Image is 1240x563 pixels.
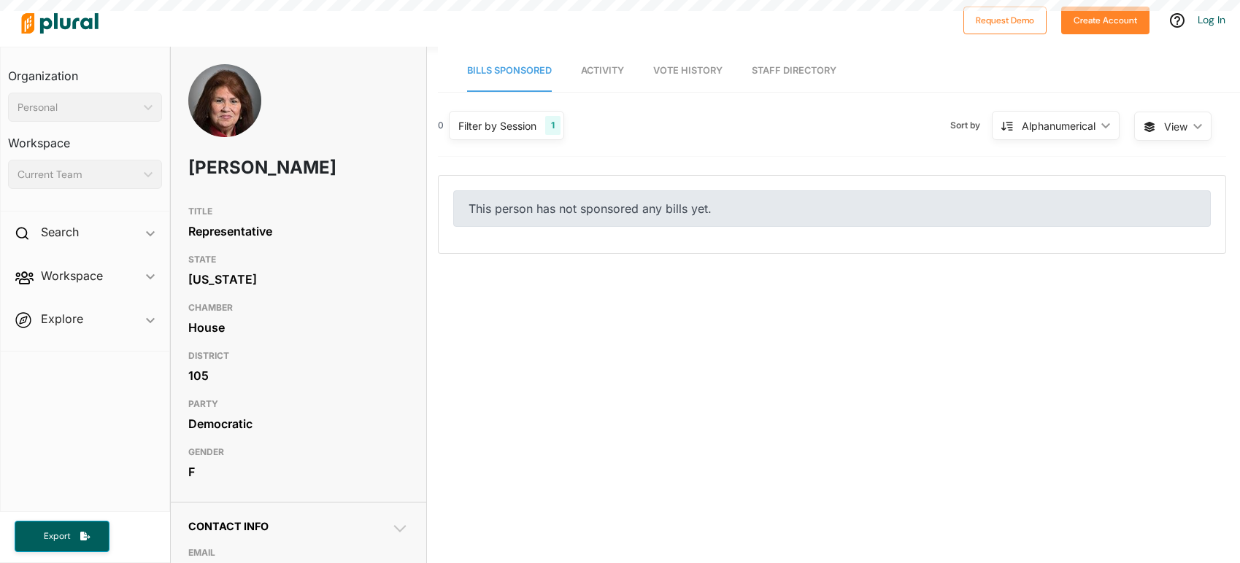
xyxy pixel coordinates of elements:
[188,299,408,317] h3: CHAMBER
[34,530,80,543] span: Export
[188,203,408,220] h3: TITLE
[188,520,269,532] span: Contact Info
[467,65,552,76] span: Bills Sponsored
[581,65,624,76] span: Activity
[653,50,723,92] a: Vote History
[188,395,408,413] h3: PARTY
[1198,13,1225,26] a: Log In
[188,64,261,166] img: Headshot of Terry Meza
[1061,12,1149,27] a: Create Account
[188,268,408,290] div: [US_STATE]
[188,317,408,338] div: House
[467,50,552,92] a: Bills Sponsored
[545,116,561,135] div: 1
[188,220,408,242] div: Representative
[188,443,408,461] h3: GENDER
[188,146,320,190] h1: [PERSON_NAME]
[1022,118,1095,133] div: Alphanumerical
[188,544,408,562] h3: EMAIL
[18,100,138,115] div: Personal
[188,251,408,268] h3: STATE
[1164,119,1187,134] span: View
[438,119,444,132] div: 0
[752,50,836,92] a: Staff Directory
[15,521,109,552] button: Export
[18,167,138,182] div: Current Team
[453,190,1211,227] div: This person has not sponsored any bills yet.
[963,7,1047,34] button: Request Demo
[581,50,624,92] a: Activity
[1061,7,1149,34] button: Create Account
[653,65,723,76] span: Vote History
[188,365,408,387] div: 105
[963,12,1047,27] a: Request Demo
[950,119,992,132] span: Sort by
[8,122,162,154] h3: Workspace
[41,224,79,240] h2: Search
[188,413,408,435] div: Democratic
[458,118,536,133] div: Filter by Session
[188,461,408,483] div: F
[8,55,162,87] h3: Organization
[188,347,408,365] h3: DISTRICT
